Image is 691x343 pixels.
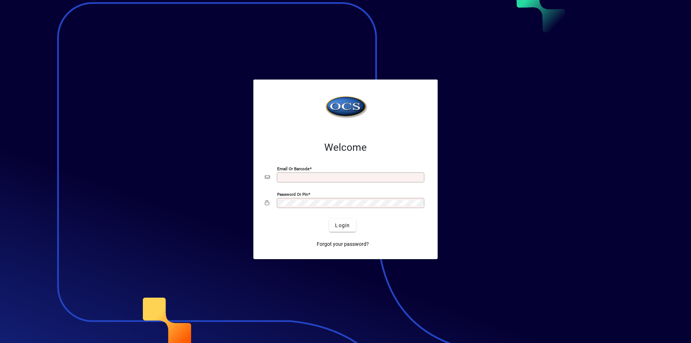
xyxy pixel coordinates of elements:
[277,192,308,197] mat-label: Password or Pin
[335,222,350,229] span: Login
[277,166,310,171] mat-label: Email or Barcode
[265,141,426,154] h2: Welcome
[329,219,356,232] button: Login
[314,238,372,251] a: Forgot your password?
[317,240,369,248] span: Forgot your password?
